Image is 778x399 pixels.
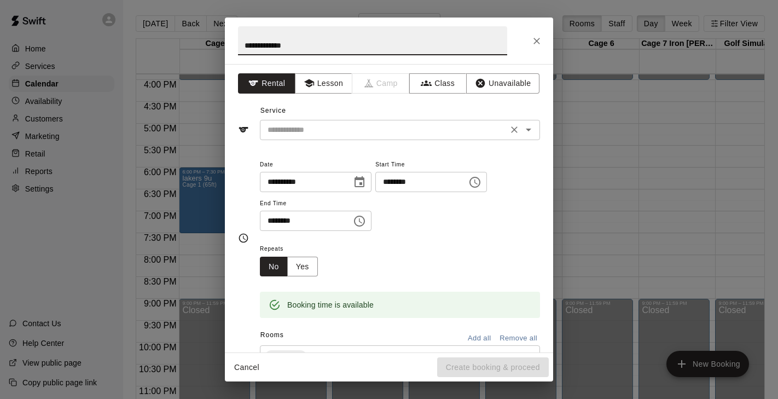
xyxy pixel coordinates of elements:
[375,158,487,172] span: Start Time
[229,357,264,378] button: Cancel
[352,73,410,94] span: Camps can only be created in the Services page
[260,158,371,172] span: Date
[260,257,288,277] button: No
[521,349,536,365] button: Open
[466,73,539,94] button: Unavailable
[238,124,249,135] svg: Service
[409,73,467,94] button: Class
[349,171,370,193] button: Choose date, selected date is Sep 23, 2025
[464,171,486,193] button: Choose time, selected time is 6:00 PM
[260,331,284,339] span: Rooms
[295,73,352,94] button: Lesson
[260,107,286,114] span: Service
[238,73,295,94] button: Rental
[260,242,327,257] span: Repeats
[265,351,298,362] span: Cage 6
[521,122,536,137] button: Open
[238,233,249,244] svg: Timing
[497,330,540,347] button: Remove all
[287,257,318,277] button: Yes
[527,31,547,51] button: Close
[265,350,307,363] div: Cage 6
[507,122,522,137] button: Clear
[260,196,371,211] span: End Time
[238,351,249,362] svg: Rooms
[260,257,318,277] div: outlined button group
[462,330,497,347] button: Add all
[287,295,374,315] div: Booking time is available
[349,210,370,232] button: Choose time, selected time is 6:30 PM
